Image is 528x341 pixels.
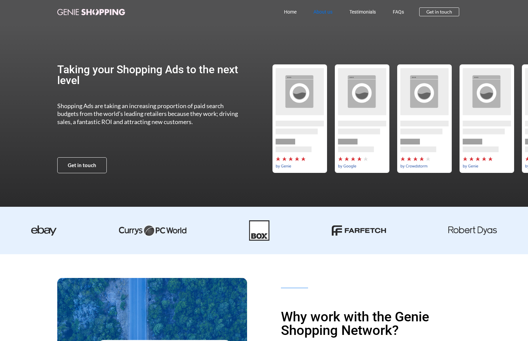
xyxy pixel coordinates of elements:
[305,4,341,20] a: About us
[268,64,331,173] div: by-genie
[281,310,471,337] h1: Why work with the Genie Shopping Network?
[332,225,386,236] img: farfetch-01
[331,64,393,173] div: by-google
[455,64,518,173] div: 1 / 5
[31,225,57,236] img: ebay-dark
[448,226,497,235] img: robert dyas
[276,4,305,20] a: Home
[393,64,455,173] div: by-crowdstorm
[331,64,393,173] div: 4 / 5
[455,64,518,173] div: by-genie
[57,64,245,86] h2: Taking your Shopping Ads to the next level
[384,4,412,20] a: FAQs
[57,9,125,15] img: genie-shopping-logo
[426,9,452,14] span: Get in touch
[419,7,459,16] a: Get in touch
[249,220,269,241] img: Box-01
[268,64,331,173] div: 3 / 5
[155,4,412,20] nav: Menu
[57,102,238,125] span: Shopping Ads are taking an increasing proportion of paid search budgets from the world’s leading ...
[393,64,455,173] div: 5 / 5
[68,163,96,168] span: Get in touch
[57,157,107,173] a: Get in touch
[341,4,384,20] a: Testimonials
